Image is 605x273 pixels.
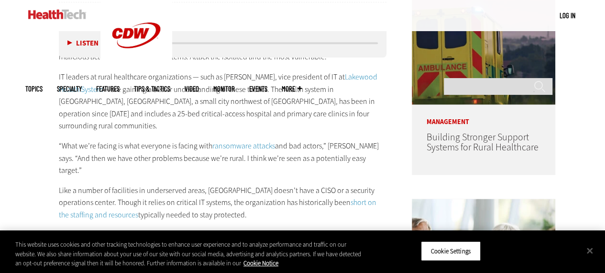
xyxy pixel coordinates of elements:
[243,259,278,267] a: More information about your privacy
[25,85,43,92] span: Topics
[212,141,275,151] a: ransomware attacks
[15,240,363,268] div: This website uses cookies and other tracking technologies to enhance user experience and to analy...
[560,11,575,20] a: Log in
[213,85,235,92] a: MonITor
[560,11,575,21] div: User menu
[421,241,481,261] button: Cookie Settings
[426,131,538,154] a: Building Stronger Support Systems for Rural Healthcare
[249,85,267,92] a: Events
[28,10,86,19] img: Home
[59,140,387,177] p: “What we’re facing is what everyone is facing with and bad actors,” [PERSON_NAME] says. “And then...
[59,184,387,221] p: Like a number of facilities in underserved areas, [GEOGRAPHIC_DATA] doesn’t have a CISO or a secu...
[59,229,387,253] p: “Everyone here is wearing multiple hats,” [PERSON_NAME] says. “We’d love to have someone who coul...
[134,85,170,92] a: Tips & Tactics
[412,104,555,125] p: Management
[100,63,172,73] a: CDW
[185,85,199,92] a: Video
[59,197,376,220] a: short on the staffing and resources
[579,240,600,261] button: Close
[282,85,302,92] span: More
[57,85,82,92] span: Specialty
[96,85,120,92] a: Features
